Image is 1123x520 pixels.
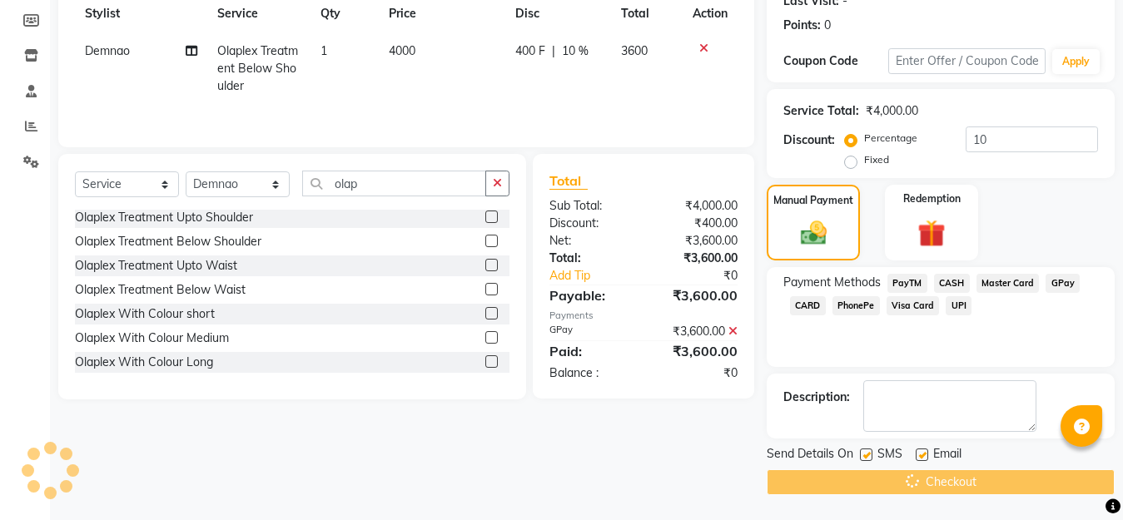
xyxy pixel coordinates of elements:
[864,131,917,146] label: Percentage
[85,43,130,58] span: Demnao
[537,364,643,382] div: Balance :
[643,232,750,250] div: ₹3,600.00
[946,296,971,315] span: UPI
[643,197,750,215] div: ₹4,000.00
[643,215,750,232] div: ₹400.00
[790,296,826,315] span: CARD
[75,209,253,226] div: Olaplex Treatment Upto Shoulder
[643,364,750,382] div: ₹0
[75,305,215,323] div: Olaplex With Colour short
[887,274,927,293] span: PayTM
[621,43,648,58] span: 3600
[562,42,589,60] span: 10 %
[549,172,588,190] span: Total
[783,52,888,70] div: Coupon Code
[643,285,750,305] div: ₹3,600.00
[643,323,750,340] div: ₹3,600.00
[537,215,643,232] div: Discount:
[661,267,750,285] div: ₹0
[824,17,831,34] div: 0
[1046,274,1080,293] span: GPay
[877,445,902,466] span: SMS
[389,43,415,58] span: 4000
[75,257,237,275] div: Olaplex Treatment Upto Waist
[643,250,750,267] div: ₹3,600.00
[537,323,643,340] div: GPay
[537,197,643,215] div: Sub Total:
[903,191,961,206] label: Redemption
[643,341,750,361] div: ₹3,600.00
[866,102,918,120] div: ₹4,000.00
[537,232,643,250] div: Net:
[909,216,954,250] img: _gift.svg
[773,193,853,208] label: Manual Payment
[1052,49,1100,74] button: Apply
[783,102,859,120] div: Service Total:
[933,445,962,466] span: Email
[832,296,880,315] span: PhonePe
[549,309,738,323] div: Payments
[321,43,327,58] span: 1
[75,354,213,371] div: Olaplex With Colour Long
[552,42,555,60] span: |
[537,341,643,361] div: Paid:
[783,17,821,34] div: Points:
[783,131,835,149] div: Discount:
[887,296,940,315] span: Visa Card
[864,152,889,167] label: Fixed
[217,43,298,93] span: Olaplex Treatment Below Shoulder
[783,274,881,291] span: Payment Methods
[888,48,1046,74] input: Enter Offer / Coupon Code
[537,250,643,267] div: Total:
[783,389,850,406] div: Description:
[976,274,1040,293] span: Master Card
[537,267,661,285] a: Add Tip
[302,171,486,196] input: Search or Scan
[75,329,229,347] div: Olaplex With Colour Medium
[793,218,835,248] img: _cash.svg
[537,285,643,305] div: Payable:
[767,445,853,466] span: Send Details On
[75,233,261,250] div: Olaplex Treatment Below Shoulder
[75,281,246,299] div: Olaplex Treatment Below Waist
[934,274,970,293] span: CASH
[515,42,545,60] span: 400 F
